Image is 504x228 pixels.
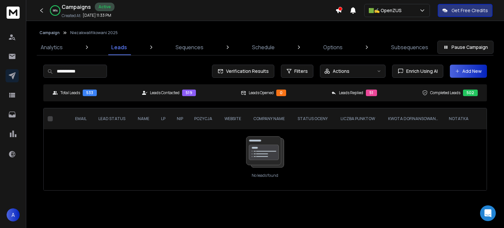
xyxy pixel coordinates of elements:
[366,90,377,96] div: 51
[219,108,248,129] th: website
[368,7,404,14] p: 🟩✍️ OpenZUS
[387,39,432,55] a: Subsequences
[62,13,81,18] p: Created At:
[438,4,493,17] button: Get Free Credits
[60,90,80,95] p: Total Leads
[70,108,93,129] th: EMAIL
[339,90,363,95] p: Leads Replied
[430,90,460,95] p: Completed Leads
[93,108,133,129] th: LEAD STATUS
[111,43,127,51] p: Leads
[248,39,279,55] a: Schedule
[83,13,111,18] p: [DATE] 11:33 PM
[95,3,115,11] div: Active
[37,39,67,55] a: Analytics
[39,30,60,35] button: Campaign
[463,90,478,96] div: 502
[404,68,438,74] span: Enrich Using AI
[391,43,428,51] p: Subsequences
[383,108,444,129] th: Kwota Dofinansowania
[62,3,91,11] h1: Campaigns
[53,9,58,12] p: 98 %
[212,65,274,78] button: Verification Results
[437,41,493,54] button: Pause Campaign
[450,65,487,78] button: Add New
[133,108,156,129] th: NAME
[172,39,207,55] a: Sequences
[323,43,343,51] p: Options
[335,108,383,129] th: Liczba Punktow
[252,173,278,178] p: No leads found
[7,208,20,221] button: A
[70,30,118,35] p: Niezakwalifikowani 2025
[281,65,313,78] button: Filters
[480,205,496,221] div: Open Intercom Messenger
[252,43,275,51] p: Schedule
[41,43,63,51] p: Analytics
[294,68,308,74] span: Filters
[176,43,203,51] p: Sequences
[156,108,172,129] th: Lp
[172,108,189,129] th: NIP
[189,108,219,129] th: Pozycja
[451,7,488,14] p: Get Free Credits
[223,68,269,74] span: Verification Results
[333,68,349,74] p: Actions
[249,90,274,95] p: Leads Opened
[392,65,443,78] button: Enrich Using AI
[107,39,131,55] a: Leads
[444,108,475,129] th: Notatka
[182,90,196,96] div: 519
[150,90,179,95] p: Leads Contacted
[276,90,286,96] div: 0
[248,108,292,129] th: Company Name
[83,90,97,96] div: 533
[319,39,346,55] a: Options
[292,108,335,129] th: Status Oceny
